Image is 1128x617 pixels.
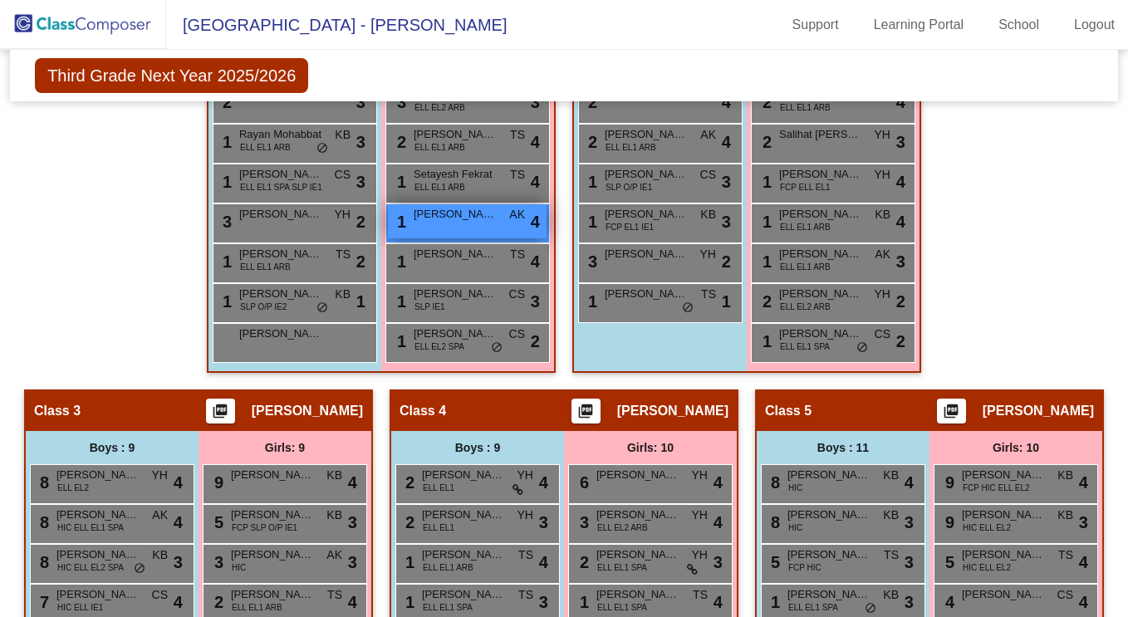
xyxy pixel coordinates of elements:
span: 4 [348,590,357,615]
span: 4 [539,550,548,575]
span: [PERSON_NAME] [414,246,497,262]
span: KB [1057,507,1073,524]
span: [PERSON_NAME] Sebrihant [PERSON_NAME] [56,507,140,523]
span: 8 [767,513,780,531]
span: [PERSON_NAME] [596,467,679,483]
span: [PERSON_NAME] [US_STATE] [779,326,862,342]
span: 4 [174,470,183,495]
span: FCP SLP O/P IE1 [232,522,297,534]
span: ELL EL1 SPA [780,340,830,353]
span: 1 [393,332,406,350]
span: 2 [896,289,905,314]
span: [GEOGRAPHIC_DATA] - [PERSON_NAME] [166,12,507,38]
span: TS [510,126,525,144]
span: KB [883,586,899,604]
span: 2 [393,133,406,151]
span: 7 [36,593,49,611]
span: YH [700,246,716,263]
span: ELL EL2 [57,482,89,494]
div: Girls: 10 [929,431,1102,464]
span: [PERSON_NAME] [779,166,862,183]
span: CS [700,166,716,184]
span: [PERSON_NAME] [983,403,1094,419]
span: [PERSON_NAME] [605,126,688,143]
span: ELL EL1 ARB [780,261,831,273]
span: do_not_disturb_alt [856,341,868,355]
span: YH [692,546,708,564]
span: 1 [218,173,232,191]
span: SLP IE1 [414,301,445,313]
span: [PERSON_NAME] [414,206,497,223]
span: KB [700,206,716,223]
span: [PERSON_NAME] [596,507,679,523]
span: 3 [896,249,905,274]
span: ELL EL2 ARB [597,522,648,534]
span: KB [326,467,342,484]
span: 4 [714,590,723,615]
span: FCP ELL EL1 [780,181,831,193]
span: 1 [576,593,589,611]
span: 8 [36,473,49,492]
span: ELL EL1 SPA [597,561,647,574]
span: 3 [722,169,731,194]
span: ELL EL1 [423,482,454,494]
span: CS [152,586,168,604]
span: AK [700,126,716,144]
span: 2 [896,329,905,354]
span: 3 [576,513,589,531]
span: KB [335,286,351,303]
span: 1 [393,252,406,271]
span: [PERSON_NAME] [605,286,688,302]
span: 4 [531,209,540,234]
span: CS [335,166,351,184]
span: 1 [758,332,772,350]
span: 3 [393,93,406,111]
span: [PERSON_NAME] [962,467,1045,483]
span: 3 [531,90,540,115]
span: [PERSON_NAME] [414,126,497,143]
span: 1 [218,252,232,271]
span: 3 [714,550,723,575]
span: 1 [584,173,597,191]
span: [PERSON_NAME] [422,586,505,603]
span: HIC ELL EL2 [963,561,1011,574]
span: 3 [210,553,223,571]
span: ELL EL1 SPA [423,601,473,614]
span: 4 [941,593,954,611]
span: Setayesh Fekrat [414,166,497,183]
div: Girls: 9 [199,431,371,464]
button: Print Students Details [571,399,601,424]
span: TS [510,246,525,263]
span: do_not_disturb_alt [491,341,503,355]
span: CS [875,326,890,343]
span: [PERSON_NAME] [239,166,322,183]
span: [PERSON_NAME] [422,467,505,483]
a: Logout [1061,12,1128,38]
span: ELL EL2 ARB [414,101,465,114]
span: 3 [356,90,365,115]
span: ELL EL1 ARB [240,261,291,273]
span: 1 [767,593,780,611]
span: [PERSON_NAME] [414,286,497,302]
span: Rayan Mohabbat [239,126,322,143]
span: 3 [539,590,548,615]
span: Class 4 [400,403,446,419]
span: KB [152,546,168,564]
span: 3 [539,510,548,535]
span: 2 [758,133,772,151]
span: [PERSON_NAME]-ah See [605,246,688,262]
span: 4 [348,470,357,495]
span: do_not_disturb_alt [134,562,145,575]
span: TS [518,546,533,564]
button: Print Students Details [206,399,235,424]
span: 4 [896,209,905,234]
span: ELL EL1 ARB [240,141,291,154]
span: do_not_disturb_alt [682,301,694,315]
a: Learning Portal [861,12,978,38]
span: [PERSON_NAME] [231,507,314,523]
span: CS [1057,586,1073,604]
span: 4 [714,510,723,535]
span: 2 [401,513,414,531]
span: 5 [767,553,780,571]
span: HIC ELL IE1 [57,601,103,614]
